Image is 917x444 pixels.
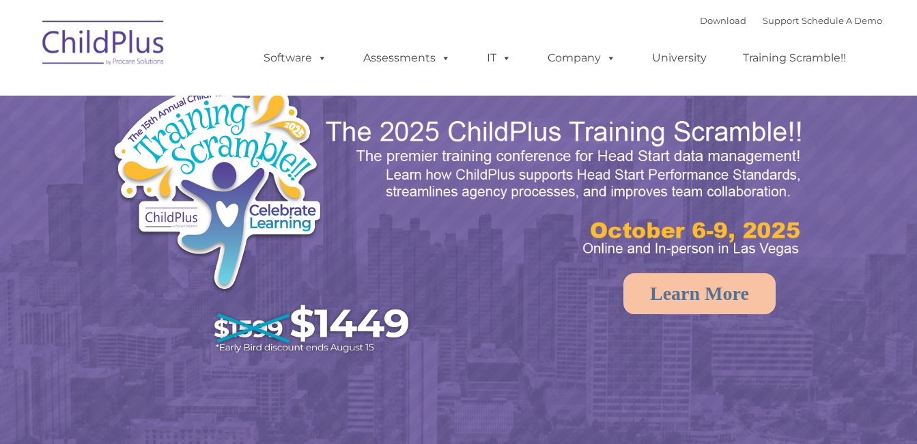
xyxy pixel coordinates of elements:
[638,44,720,72] a: University
[250,44,341,72] a: Software
[473,44,525,72] a: IT
[763,15,799,26] a: Support
[350,44,464,72] a: Assessments
[623,273,776,314] a: Learn More
[534,44,630,72] a: Company
[700,15,746,26] a: Download
[729,44,860,72] a: Training Scramble!!
[700,15,882,26] font: |
[802,15,882,26] a: Schedule A Demo
[36,11,172,79] img: ChildPlus by Procare Solutions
